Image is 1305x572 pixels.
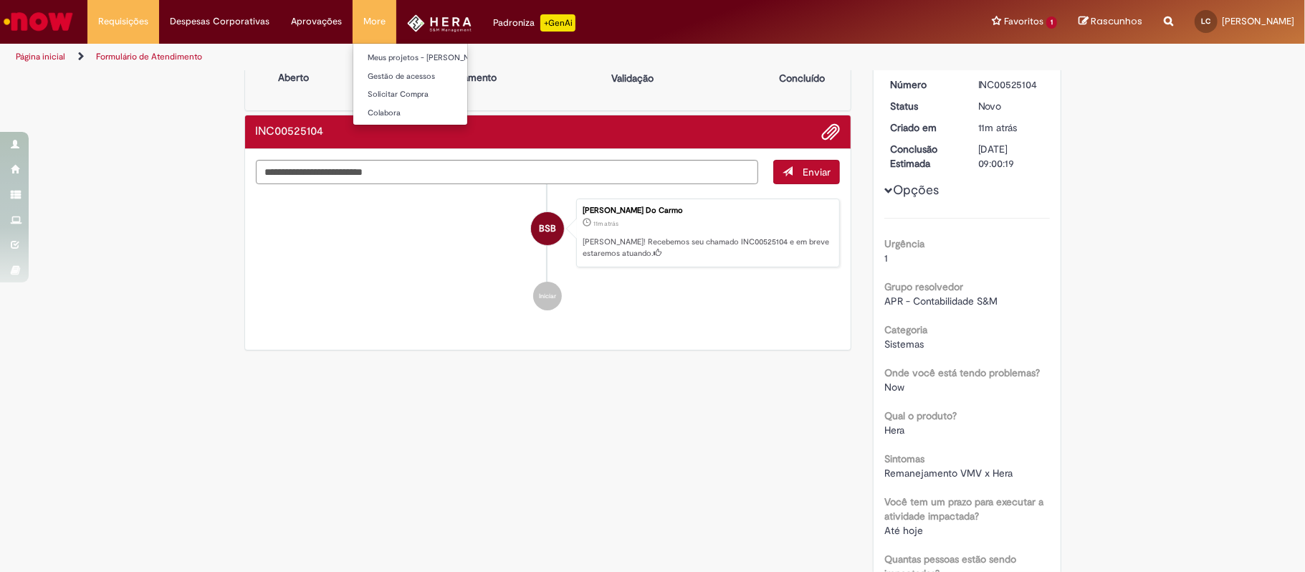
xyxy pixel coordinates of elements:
[256,199,841,267] li: Beatriz Stelle Bucallon Do Carmo
[256,184,841,325] ul: Histórico de tíquete
[884,409,957,422] b: Qual o produto?
[493,14,575,32] div: Padroniza
[353,105,511,121] a: Colabora
[884,424,904,437] span: Hera
[170,14,269,29] span: Despesas Corporativas
[1222,15,1294,27] span: [PERSON_NAME]
[1004,14,1043,29] span: Favoritos
[1046,16,1057,29] span: 1
[978,99,1045,113] div: Novo
[407,14,472,32] img: HeraLogo.png
[884,237,924,250] b: Urgência
[978,142,1045,171] div: [DATE] 09:00:19
[884,252,888,264] span: 1
[593,219,618,228] span: 11m atrás
[978,120,1045,135] div: 30/09/2025 16:00:19
[531,212,564,245] div: Beatriz Stelle Bucallon Do Carmo
[98,14,148,29] span: Requisições
[583,206,832,215] div: [PERSON_NAME] Do Carmo
[978,121,1018,134] time: 30/09/2025 16:00:19
[879,77,967,92] dt: Número
[879,99,967,113] dt: Status
[16,51,65,62] a: Página inicial
[884,338,924,351] span: Sistemas
[884,280,963,293] b: Grupo resolvedor
[11,44,859,70] ul: Trilhas de página
[978,121,1018,134] span: 11m atrás
[278,70,309,85] p: Aberto
[884,524,923,537] span: Até hoje
[821,123,840,141] button: Adicionar anexos
[256,125,324,138] h2: INC00525104 Histórico de tíquete
[593,219,618,228] time: 30/09/2025 16:00:19
[803,166,831,178] span: Enviar
[363,14,386,29] span: More
[583,237,832,259] p: [PERSON_NAME]! Recebemos seu chamado INC00525104 e em breve estaremos atuando.
[353,50,511,66] a: Meus projetos - [PERSON_NAME]
[884,381,904,394] span: Now
[611,71,654,85] p: Validação
[353,69,511,85] a: Gestão de acessos
[884,366,1040,379] b: Onde você está tendo problemas?
[353,43,468,125] ul: More
[779,71,825,85] p: Concluído
[540,14,575,32] p: +GenAi
[1,7,75,36] img: ServiceNow
[879,120,967,135] dt: Criado em
[884,323,927,336] b: Categoria
[884,295,998,308] span: APR - Contabilidade S&M
[96,51,202,62] a: Formulário de Atendimento
[884,452,924,465] b: Sintomas
[539,211,556,246] span: BSB
[879,142,967,171] dt: Conclusão Estimada
[291,14,342,29] span: Aprovações
[1079,15,1142,29] a: Rascunhos
[884,467,1013,480] span: Remanejamento VMV x Hera
[884,495,1043,523] b: Você tem um prazo para executar a atividade impactada?
[256,160,759,185] textarea: Digite sua mensagem aqui...
[978,77,1045,92] div: INC00525104
[353,87,511,103] a: Solicitar Compra
[1091,14,1142,28] span: Rascunhos
[773,160,840,184] button: Enviar
[1202,16,1211,26] span: LC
